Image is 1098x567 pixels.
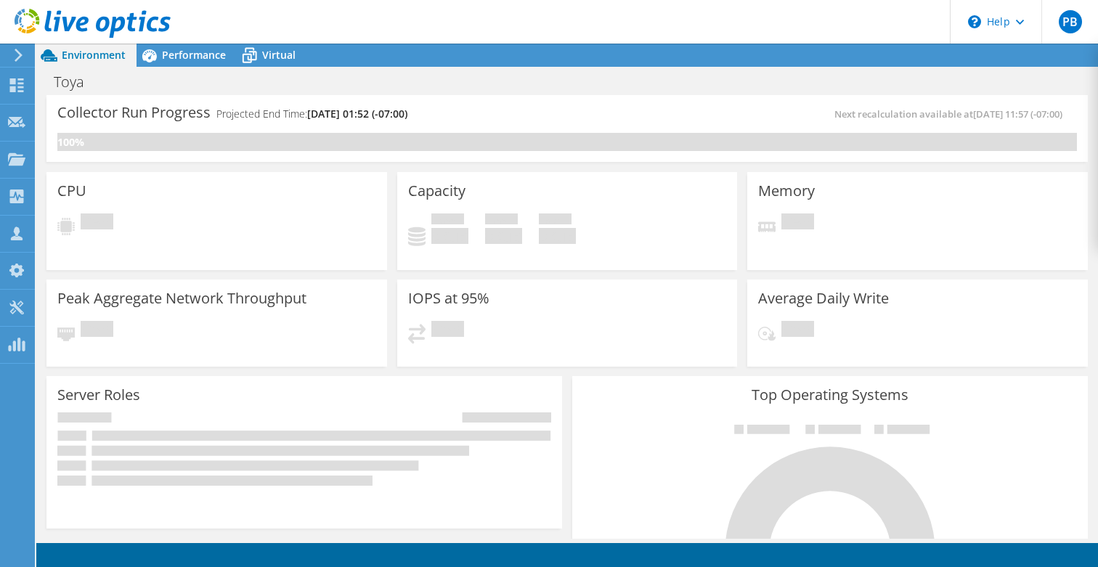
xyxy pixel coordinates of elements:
[81,213,113,233] span: Pending
[408,290,489,306] h3: IOPS at 95%
[1059,10,1082,33] span: PB
[758,183,815,199] h3: Memory
[834,107,1070,121] span: Next recalculation available at
[408,183,465,199] h3: Capacity
[47,74,107,90] h1: Toya
[539,228,576,244] h4: 0 GiB
[57,183,86,199] h3: CPU
[307,107,407,121] span: [DATE] 01:52 (-07:00)
[431,321,464,340] span: Pending
[262,48,296,62] span: Virtual
[57,387,140,403] h3: Server Roles
[57,290,306,306] h3: Peak Aggregate Network Throughput
[968,15,981,28] svg: \n
[973,107,1062,121] span: [DATE] 11:57 (-07:00)
[781,213,814,233] span: Pending
[431,213,464,228] span: Used
[485,228,522,244] h4: 0 GiB
[431,228,468,244] h4: 0 GiB
[62,48,126,62] span: Environment
[583,387,1077,403] h3: Top Operating Systems
[781,321,814,340] span: Pending
[216,106,407,122] h4: Projected End Time:
[539,213,572,228] span: Total
[162,48,226,62] span: Performance
[81,321,113,340] span: Pending
[758,290,889,306] h3: Average Daily Write
[485,213,518,228] span: Free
